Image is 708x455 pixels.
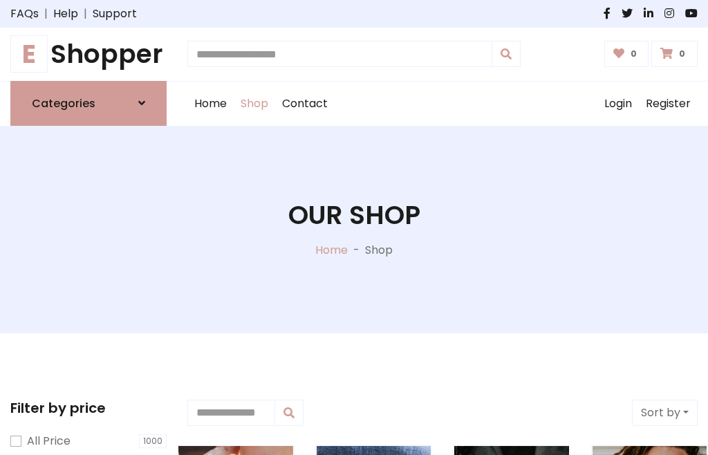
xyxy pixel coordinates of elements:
[604,41,649,67] a: 0
[78,6,93,22] span: |
[365,242,393,259] p: Shop
[315,242,348,258] a: Home
[139,434,167,448] span: 1000
[10,400,167,416] h5: Filter by price
[32,97,95,110] h6: Categories
[275,82,335,126] a: Contact
[288,200,420,231] h1: Our Shop
[348,242,365,259] p: -
[234,82,275,126] a: Shop
[10,81,167,126] a: Categories
[627,48,640,60] span: 0
[93,6,137,22] a: Support
[10,39,167,70] h1: Shopper
[27,433,71,449] label: All Price
[597,82,639,126] a: Login
[10,35,48,73] span: E
[10,6,39,22] a: FAQs
[53,6,78,22] a: Help
[632,400,698,426] button: Sort by
[187,82,234,126] a: Home
[651,41,698,67] a: 0
[39,6,53,22] span: |
[639,82,698,126] a: Register
[10,39,167,70] a: EShopper
[676,48,689,60] span: 0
